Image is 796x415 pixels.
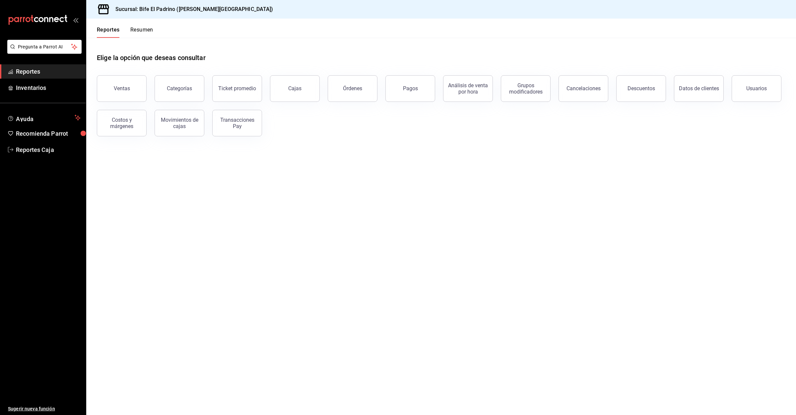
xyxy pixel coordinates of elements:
span: Recomienda Parrot [16,129,81,138]
button: Movimientos de cajas [155,110,204,136]
button: Cancelaciones [559,75,608,102]
button: open_drawer_menu [73,17,78,23]
button: Transacciones Pay [212,110,262,136]
span: Sugerir nueva función [8,405,81,412]
div: Datos de clientes [679,85,719,92]
button: Pagos [385,75,435,102]
button: Órdenes [328,75,377,102]
span: Ayuda [16,114,72,122]
h3: Sucursal: Bife El Padrino ([PERSON_NAME][GEOGRAPHIC_DATA]) [110,5,273,13]
span: Pregunta a Parrot AI [18,43,71,50]
button: Pregunta a Parrot AI [7,40,82,54]
div: Cancelaciones [566,85,601,92]
span: Inventarios [16,83,81,92]
h1: Elige la opción que deseas consultar [97,53,206,63]
div: Transacciones Pay [217,117,258,129]
div: Ventas [114,85,130,92]
div: Costos y márgenes [101,117,142,129]
div: navigation tabs [97,27,153,38]
button: Usuarios [732,75,781,102]
button: Descuentos [616,75,666,102]
button: Datos de clientes [674,75,724,102]
span: Reportes [16,67,81,76]
button: Resumen [130,27,153,38]
span: Reportes Caja [16,145,81,154]
div: Cajas [288,85,302,93]
div: Usuarios [746,85,767,92]
div: Análisis de venta por hora [447,82,489,95]
div: Grupos modificadores [505,82,546,95]
div: Movimientos de cajas [159,117,200,129]
div: Ticket promedio [218,85,256,92]
button: Grupos modificadores [501,75,551,102]
div: Pagos [403,85,418,92]
button: Costos y márgenes [97,110,147,136]
a: Cajas [270,75,320,102]
a: Pregunta a Parrot AI [5,48,82,55]
div: Órdenes [343,85,362,92]
button: Reportes [97,27,120,38]
button: Análisis de venta por hora [443,75,493,102]
div: Descuentos [628,85,655,92]
button: Categorías [155,75,204,102]
button: Ventas [97,75,147,102]
button: Ticket promedio [212,75,262,102]
div: Categorías [167,85,192,92]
